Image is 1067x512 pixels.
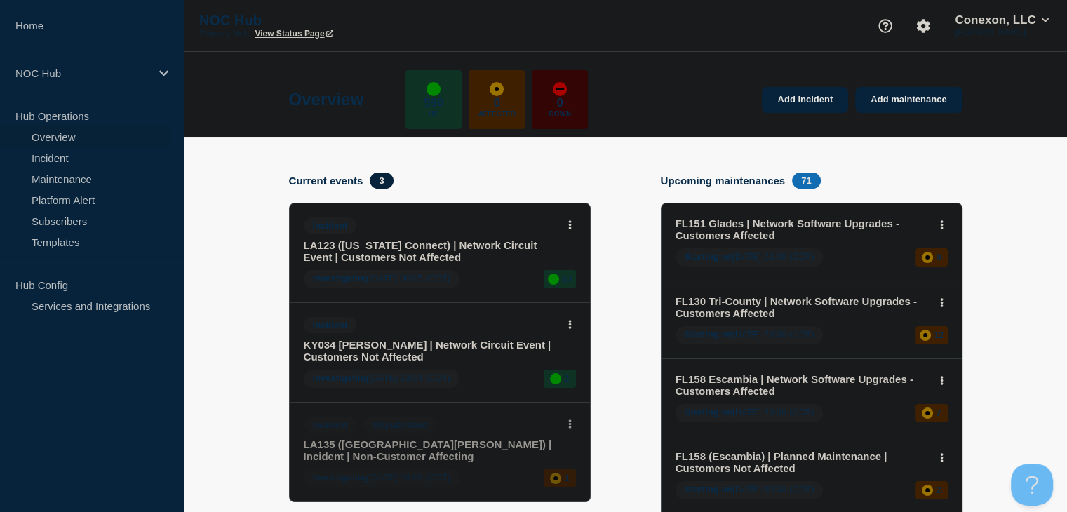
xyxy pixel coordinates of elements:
span: 3 [370,173,393,189]
p: 590 [424,96,443,110]
div: down [553,82,567,96]
p: 2 [936,485,941,495]
a: FL151 Glades | Network Software Upgrades - Customers Affected [676,217,929,241]
span: 71 [792,173,820,189]
h4: Current events [289,175,363,187]
p: 1 [564,473,569,483]
a: LA135 ([GEOGRAPHIC_DATA][PERSON_NAME]) | Incident | Non-Customer Affecting [304,438,557,462]
a: FL158 (Escambia) | Planned Maintenance | Customers Not Affected [676,450,929,474]
a: KY034 [PERSON_NAME] | Network Circuit Event | Customers Not Affected [304,339,557,363]
h1: Overview [289,90,364,109]
a: FL130 Tri-County | Network Software Upgrades - Customers Affected [676,295,929,319]
p: NOC Hub [199,13,480,29]
div: up [550,373,561,384]
p: 9 [936,252,941,262]
button: Account settings [908,11,938,41]
span: [DATE] 23:00 (CDT) [676,248,824,267]
h4: Upcoming maintenances [661,175,786,187]
a: LA123 ([US_STATE] Connect) | Network Circuit Event | Customers Not Affected [304,239,557,263]
span: Starting on [685,407,733,417]
div: up [427,82,441,96]
p: 0 [494,96,500,110]
p: Down [549,110,571,118]
span: [DATE] 23:00 (CDT) [676,326,824,344]
p: 10 [562,274,572,284]
span: Starting on [685,484,733,494]
span: [DATE] 00:05 (CDT) [304,270,459,288]
span: Investigating [313,273,369,283]
p: Up [429,110,438,118]
button: Conexon, LLC [952,13,1052,27]
span: [DATE] 13:54 (CDT) [304,370,459,388]
p: [PERSON_NAME] [952,27,1052,37]
span: Starting on [685,329,733,339]
div: affected [550,473,561,484]
span: Incident [304,417,357,433]
div: affected [920,330,931,341]
a: FL158 Escambia | Network Software Upgrades - Customers Affected [676,373,929,397]
button: Support [871,11,900,41]
span: [DATE] 16:08 (CDT) [304,469,459,487]
span: Starting on [685,251,733,262]
span: Incident [304,217,357,234]
div: affected [922,485,933,496]
div: affected [922,407,933,419]
a: Add maintenance [855,87,962,113]
iframe: Help Scout Beacon - Open [1011,464,1053,506]
p: NOC Hub [15,67,150,79]
span: Incident [304,317,357,333]
span: [DATE] 00:00 (CDT) [676,481,824,499]
p: 7 [936,407,941,418]
a: View Status Page [255,29,333,39]
div: up [548,274,559,285]
span: Unpublished [363,417,437,433]
span: [DATE] 23:00 (CDT) [676,404,824,422]
p: 12 [934,330,944,340]
span: Investigating [313,472,369,483]
p: Primary Hub [199,29,249,39]
p: 0 [557,96,563,110]
p: 2 [564,373,569,384]
div: affected [490,82,504,96]
a: Add incident [762,87,848,113]
p: Affected [478,110,516,118]
span: Investigating [313,372,369,383]
div: affected [922,252,933,263]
